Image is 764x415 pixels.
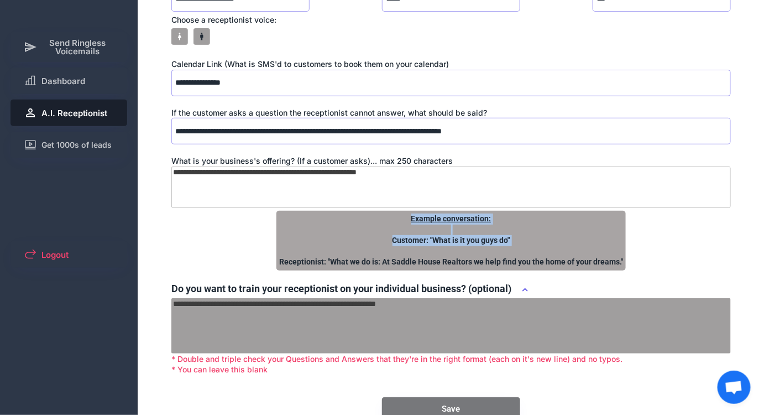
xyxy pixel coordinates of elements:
[171,107,731,118] div: If the customer asks a question the receptionist cannot answer, what should be said?
[11,241,128,268] button: Logout
[41,251,69,259] span: Logout
[41,141,112,149] span: Get 1000s of leads
[411,214,491,223] u: Example conversation:
[11,132,128,158] button: Get 1000s of leads
[171,354,731,375] div: * Double and triple check your Questions and Answers that they're in the right format (each on it...
[171,14,310,25] div: Choose a receptionist voice:
[11,32,128,62] button: Send Ringless Voicemails
[41,109,107,117] span: A.I. Receptionist
[276,211,626,271] div: Customer: "What is it you guys do" Receptionist: "What we do is: At Saddle House Realtors we help...
[171,155,731,167] div: What is your business's offering? (If a customer asks)... max 250 characters
[171,59,731,70] div: Calendar Link (What is SMS'd to customers to book them on your calendar)
[171,283,511,294] font: Do you want to train your receptionist on your individual business? (optional)
[11,68,128,94] button: Dashboard
[718,371,751,404] a: Open chat
[11,100,128,126] button: A.I. Receptionist
[41,77,85,85] span: Dashboard
[41,39,114,55] span: Send Ringless Voicemails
